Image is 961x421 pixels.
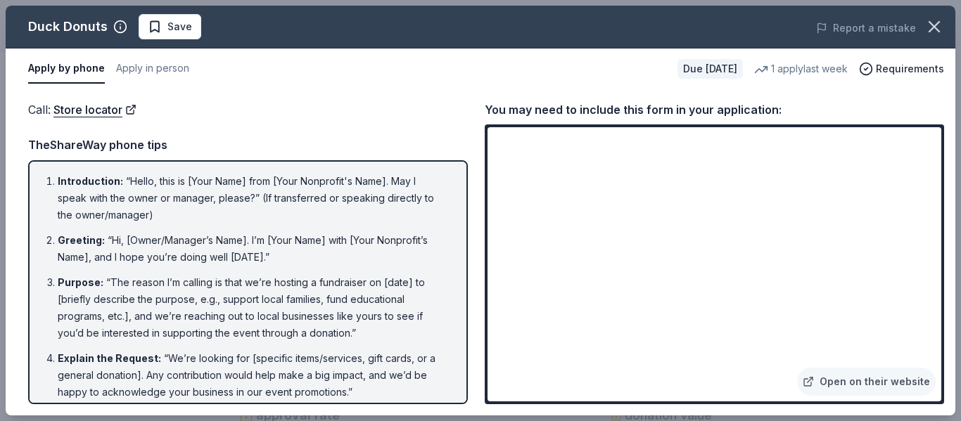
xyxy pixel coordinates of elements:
div: 1 apply last week [754,60,848,77]
a: Store locator [53,101,136,119]
li: “We’re looking for [specific items/services, gift cards, or a general donation]. Any contribution... [58,350,447,401]
span: Save [167,18,192,35]
div: Due [DATE] [677,59,743,79]
div: Call : [28,101,468,119]
span: Requirements [876,60,944,77]
div: TheShareWay phone tips [28,136,468,154]
a: Open on their website [797,368,936,396]
span: Explain the Request : [58,352,161,364]
button: Apply in person [116,54,189,84]
span: Greeting : [58,234,105,246]
button: Apply by phone [28,54,105,84]
li: “The reason I’m calling is that we’re hosting a fundraiser on [date] to [briefly describe the pur... [58,274,447,342]
span: Purpose : [58,276,103,288]
li: “Hello, this is [Your Name] from [Your Nonprofit's Name]. May I speak with the owner or manager, ... [58,173,447,224]
div: Duck Donuts [28,15,108,38]
button: Report a mistake [816,20,916,37]
span: Introduction : [58,175,123,187]
button: Requirements [859,60,944,77]
button: Save [139,14,201,39]
div: You may need to include this form in your application: [485,101,944,119]
li: “Hi, [Owner/Manager’s Name]. I’m [Your Name] with [Your Nonprofit’s Name], and I hope you’re doin... [58,232,447,266]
